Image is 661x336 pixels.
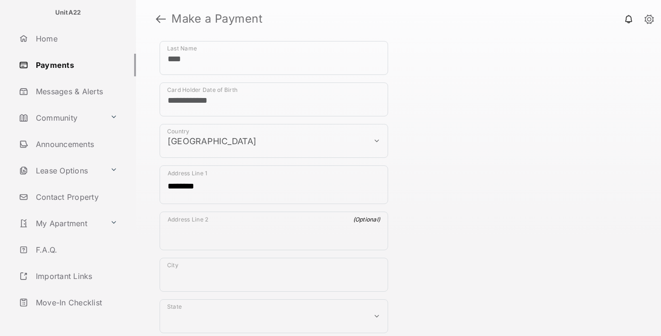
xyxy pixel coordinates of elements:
[15,107,106,129] a: Community
[15,27,136,50] a: Home
[160,165,388,204] div: payment_method_screening[postal_addresses][addressLine1]
[160,124,388,158] div: payment_method_screening[postal_addresses][country]
[55,8,81,17] p: UnitA22
[15,186,136,208] a: Contact Property
[15,80,136,103] a: Messages & Alerts
[15,238,136,261] a: F.A.Q.
[160,299,388,333] div: payment_method_screening[postal_addresses][administrativeArea]
[15,265,121,287] a: Important Links
[15,133,136,156] a: Announcements
[15,212,106,235] a: My Apartment
[15,159,106,182] a: Lease Options
[15,291,136,314] a: Move-In Checklist
[160,212,388,250] div: payment_method_screening[postal_addresses][addressLine2]
[15,54,136,76] a: Payments
[160,258,388,292] div: payment_method_screening[postal_addresses][locality]
[171,13,263,25] strong: Make a Payment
